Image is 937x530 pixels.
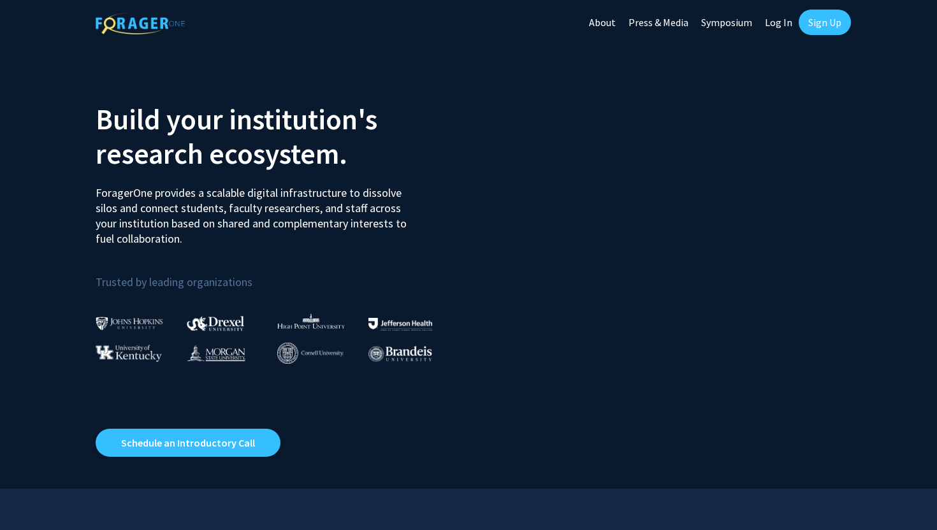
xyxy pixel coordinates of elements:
img: Brandeis University [368,346,432,362]
img: Thomas Jefferson University [368,318,432,330]
img: Cornell University [277,343,344,364]
img: Morgan State University [187,345,245,361]
a: Opens in a new tab [96,429,280,457]
h2: Build your institution's research ecosystem. [96,102,459,171]
img: University of Kentucky [96,345,162,362]
img: ForagerOne Logo [96,12,185,34]
p: Trusted by leading organizations [96,257,459,292]
img: Johns Hopkins University [96,317,163,330]
p: ForagerOne provides a scalable digital infrastructure to dissolve silos and connect students, fac... [96,176,416,247]
a: Sign Up [799,10,851,35]
img: High Point University [277,313,345,329]
img: Drexel University [187,316,244,331]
